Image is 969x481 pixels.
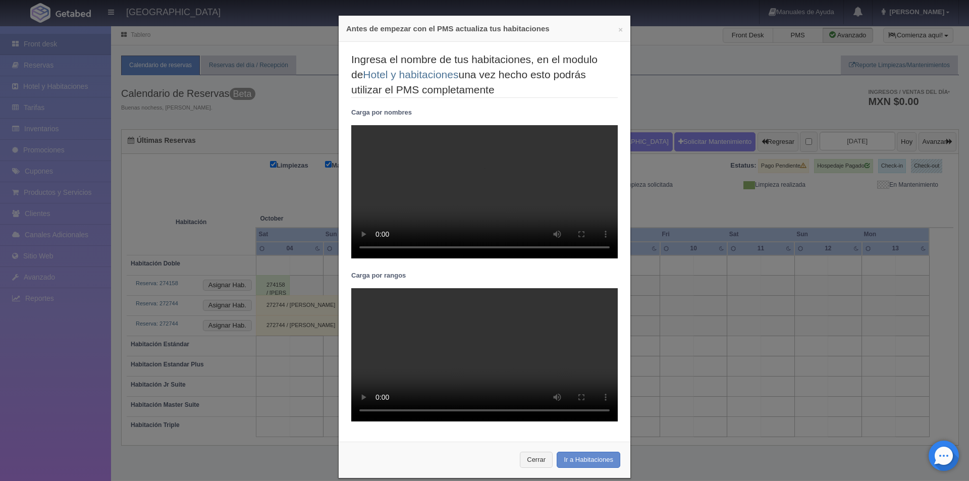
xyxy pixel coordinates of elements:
label: Carga por rangos [351,271,406,281]
h4: Antes de empezar con el PMS actualiza tus habitaciones [346,23,623,34]
label: Carga por nombres [351,108,412,118]
a: Ir a Habitaciones [557,452,620,468]
video: Your browser does not support HTML5 video. [351,125,618,258]
button: × [618,26,623,33]
a: Hotel y habitaciones [363,69,458,80]
legend: Ingresa el nombre de tus habitaciones, en el modulo de una vez hecho esto podrás utilizar el PMS ... [351,52,618,98]
video: Your browser does not support HTML5 video. [351,288,618,421]
a: Cerrar [520,452,553,468]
